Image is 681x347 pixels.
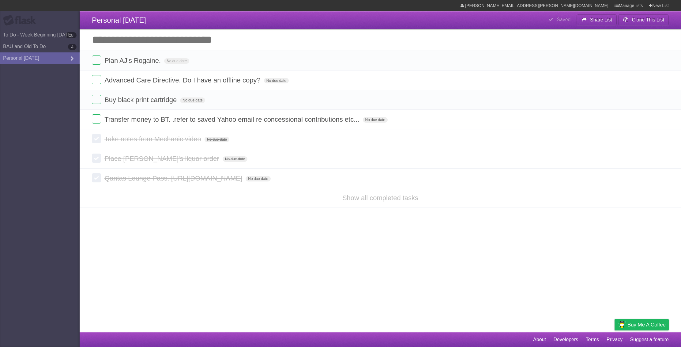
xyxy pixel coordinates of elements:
span: No due date [246,176,270,181]
a: Privacy [607,334,623,345]
a: Suggest a feature [630,334,669,345]
span: Buy black print cartridge [104,96,178,104]
button: Share List [577,14,617,25]
span: No due date [205,137,229,142]
a: Developers [553,334,578,345]
a: About [533,334,546,345]
b: Clone This List [632,17,664,22]
label: Done [92,134,101,143]
span: Take notes from Mechanic video [104,135,203,143]
span: Qantas Lounge Pass. [URL][DOMAIN_NAME] [104,174,244,182]
b: 4 [68,44,77,50]
label: Done [92,173,101,182]
span: Place [PERSON_NAME]'s liquor order [104,155,221,162]
span: Transfer money to BT. .refer to saved Yahoo email re concessional contributions etc... [104,116,361,123]
button: Clone This List [618,14,669,25]
span: No due date [363,117,388,123]
a: Terms [586,334,599,345]
a: Show all completed tasks [342,194,418,202]
b: Share List [590,17,612,22]
b: 18 [66,32,77,38]
label: Done [92,154,101,163]
span: No due date [164,58,189,64]
label: Done [92,55,101,65]
span: Plan AJ's Rogaine. [104,57,162,64]
span: Buy me a coffee [627,319,666,330]
a: Buy me a coffee [615,319,669,330]
span: Personal [DATE] [92,16,146,24]
label: Done [92,114,101,124]
span: No due date [264,78,289,83]
label: Done [92,95,101,104]
div: Flask [3,15,40,26]
span: Advanced Care Directive. Do I have an offline copy? [104,76,262,84]
b: Saved [557,17,570,22]
span: No due date [223,156,247,162]
span: No due date [180,97,205,103]
label: Done [92,75,101,84]
img: Buy me a coffee [618,319,626,330]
